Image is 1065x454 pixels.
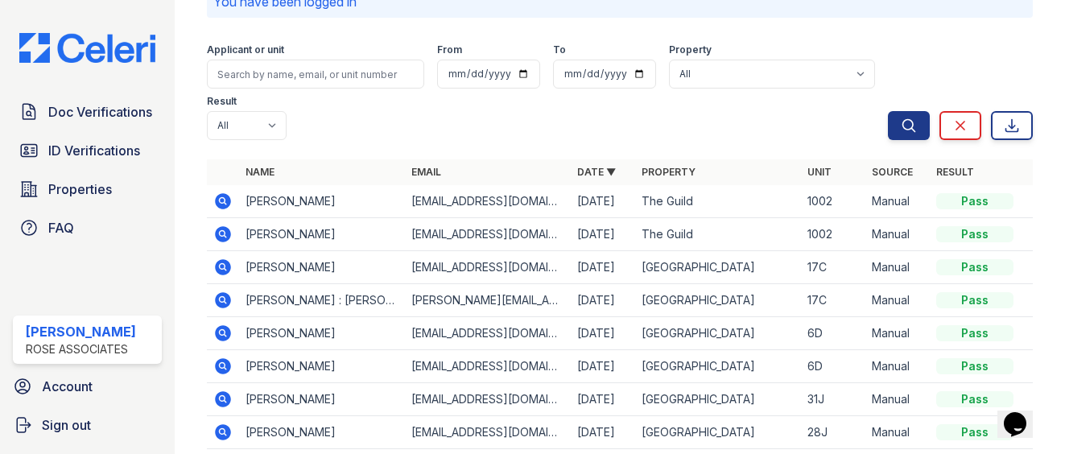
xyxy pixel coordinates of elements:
a: Result [936,166,974,178]
td: 17C [801,284,865,317]
td: [GEOGRAPHIC_DATA] [635,350,801,383]
td: Manual [865,416,930,449]
td: [DATE] [571,284,635,317]
img: CE_Logo_Blue-a8612792a0a2168367f1c8372b55b34899dd931a85d93a1a3d3e32e68fde9ad4.png [6,33,168,64]
td: [PERSON_NAME] [239,317,405,350]
td: [GEOGRAPHIC_DATA] [635,317,801,350]
td: [PERSON_NAME] [239,416,405,449]
td: [EMAIL_ADDRESS][DOMAIN_NAME] [405,350,571,383]
label: Result [207,95,237,108]
td: [PERSON_NAME] [239,350,405,383]
span: ID Verifications [48,141,140,160]
td: [PERSON_NAME] [239,218,405,251]
td: Manual [865,350,930,383]
div: Pass [936,424,1013,440]
td: The Guild [635,218,801,251]
a: Sign out [6,409,168,441]
a: Source [872,166,913,178]
td: Manual [865,185,930,218]
a: Properties [13,173,162,205]
iframe: chat widget [997,390,1049,438]
span: Sign out [42,415,91,435]
a: Account [6,370,168,402]
td: [DATE] [571,251,635,284]
td: 6D [801,350,865,383]
td: [GEOGRAPHIC_DATA] [635,284,801,317]
td: [EMAIL_ADDRESS][DOMAIN_NAME] [405,251,571,284]
a: Doc Verifications [13,96,162,128]
span: Doc Verifications [48,102,152,122]
a: Unit [807,166,832,178]
a: Date ▼ [577,166,616,178]
div: Pass [936,226,1013,242]
div: Pass [936,193,1013,209]
td: Manual [865,284,930,317]
label: Property [669,43,712,56]
td: Manual [865,317,930,350]
td: [DATE] [571,416,635,449]
td: [GEOGRAPHIC_DATA] [635,416,801,449]
td: [PERSON_NAME] : [PERSON_NAME], [239,284,405,317]
td: [GEOGRAPHIC_DATA] [635,383,801,416]
td: [GEOGRAPHIC_DATA] [635,251,801,284]
a: ID Verifications [13,134,162,167]
td: Manual [865,218,930,251]
td: 1002 [801,185,865,218]
div: Pass [936,292,1013,308]
label: To [553,43,566,56]
div: Pass [936,325,1013,341]
td: 1002 [801,218,865,251]
td: 6D [801,317,865,350]
a: Name [246,166,275,178]
div: [PERSON_NAME] [26,322,136,341]
span: Properties [48,180,112,199]
a: FAQ [13,212,162,244]
div: Pass [936,391,1013,407]
td: 17C [801,251,865,284]
label: From [437,43,462,56]
input: Search by name, email, or unit number [207,60,425,89]
td: [DATE] [571,350,635,383]
td: The Guild [635,185,801,218]
a: Email [411,166,441,178]
td: [EMAIL_ADDRESS][DOMAIN_NAME] [405,383,571,416]
td: [DATE] [571,218,635,251]
td: [DATE] [571,185,635,218]
td: Manual [865,383,930,416]
td: 28J [801,416,865,449]
div: Pass [936,358,1013,374]
td: [PERSON_NAME] [239,185,405,218]
td: [DATE] [571,383,635,416]
td: 31J [801,383,865,416]
span: Account [42,377,93,396]
a: Property [642,166,696,178]
td: [PERSON_NAME][EMAIL_ADDRESS][PERSON_NAME][DOMAIN_NAME] [405,284,571,317]
div: Pass [936,259,1013,275]
label: Applicant or unit [207,43,284,56]
td: [EMAIL_ADDRESS][DOMAIN_NAME] [405,317,571,350]
div: Rose Associates [26,341,136,357]
td: Manual [865,251,930,284]
td: [EMAIL_ADDRESS][DOMAIN_NAME] [405,218,571,251]
td: [EMAIL_ADDRESS][DOMAIN_NAME] [405,185,571,218]
td: [PERSON_NAME] [239,251,405,284]
span: FAQ [48,218,74,237]
td: [DATE] [571,317,635,350]
td: [EMAIL_ADDRESS][DOMAIN_NAME] [405,416,571,449]
td: [PERSON_NAME] [239,383,405,416]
